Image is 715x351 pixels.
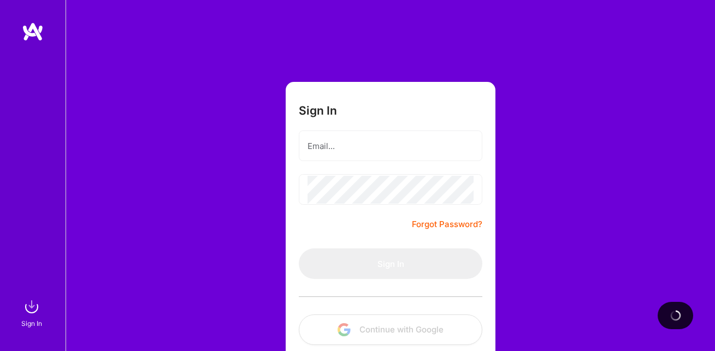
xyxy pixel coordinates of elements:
a: sign inSign In [23,296,43,329]
button: Sign In [299,248,482,279]
h3: Sign In [299,104,337,117]
img: logo [22,22,44,41]
a: Forgot Password? [412,218,482,231]
img: sign in [21,296,43,318]
img: loading [670,310,682,322]
button: Continue with Google [299,314,482,345]
input: Email... [308,132,474,160]
img: icon [338,323,351,336]
div: Sign In [21,318,42,329]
